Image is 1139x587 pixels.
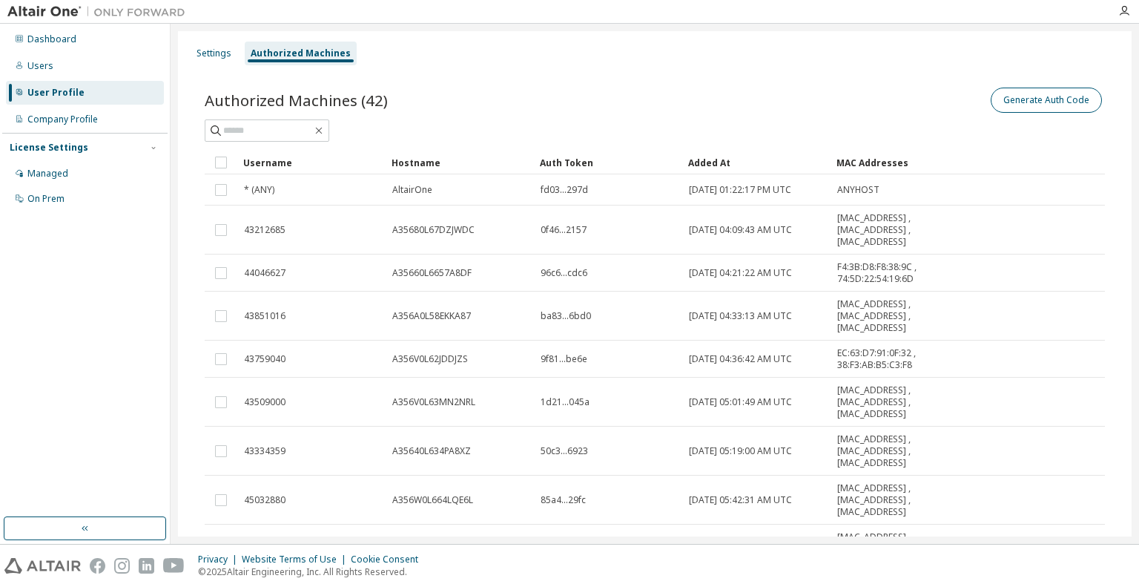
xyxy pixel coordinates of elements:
div: License Settings [10,142,88,154]
span: 43759040 [244,353,285,365]
div: Website Terms of Use [242,554,351,565]
span: Authorized Machines (42) [205,90,388,111]
span: [DATE] 04:21:22 AM UTC [689,267,792,279]
span: A35680L67DZJWDC [392,224,475,236]
span: 85a4...29fc [541,494,586,506]
span: [MAC_ADDRESS] , [MAC_ADDRESS] , [MAC_ADDRESS] [837,433,941,469]
span: [DATE] 04:36:42 AM UTC [689,353,792,365]
div: Added At [688,151,825,174]
span: 43509000 [244,396,285,408]
div: Authorized Machines [251,47,351,59]
span: [DATE] 01:22:17 PM UTC [689,184,791,196]
div: Cookie Consent [351,554,427,565]
span: A356V0L63MN2NRL [392,396,475,408]
span: [MAC_ADDRESS] , [MAC_ADDRESS] , [MAC_ADDRESS] [837,212,941,248]
div: User Profile [27,87,85,99]
img: youtube.svg [163,558,185,574]
span: A356W0L664LQE6L [392,494,473,506]
span: 45032880 [244,494,285,506]
span: 9f81...be6e [541,353,587,365]
p: © 2025 Altair Engineering, Inc. All Rights Reserved. [198,565,427,578]
div: Company Profile [27,114,98,125]
div: Dashboard [27,33,76,45]
span: EC:63:D7:91:0F:32 , 38:F3:AB:B5:C3:F8 [837,347,941,371]
div: Auth Token [540,151,676,174]
span: A356A0L58EKKA87 [392,310,471,322]
div: Settings [197,47,231,59]
img: facebook.svg [90,558,105,574]
span: 43212685 [244,224,285,236]
button: Generate Auth Code [991,88,1102,113]
span: [DATE] 04:09:43 AM UTC [689,224,792,236]
span: A35640L634PA8XZ [392,445,471,457]
img: altair_logo.svg [4,558,81,574]
span: 0f46...2157 [541,224,587,236]
div: Users [27,60,53,72]
span: 96c6...cdc6 [541,267,587,279]
span: 44046627 [244,267,285,279]
span: 43851016 [244,310,285,322]
span: A356V0L62JDDJZS [392,353,468,365]
div: Privacy [198,554,242,565]
img: instagram.svg [114,558,130,574]
span: [MAC_ADDRESS] , [MAC_ADDRESS] [837,531,941,555]
div: Managed [27,168,68,180]
span: [DATE] 05:42:31 AM UTC [689,494,792,506]
span: 50c3...6923 [541,445,588,457]
span: 43334359 [244,445,285,457]
img: Altair One [7,4,193,19]
span: [DATE] 05:01:49 AM UTC [689,396,792,408]
span: ba83...6bd0 [541,310,591,322]
span: AltairOne [392,184,432,196]
span: * (ANY) [244,184,274,196]
span: [DATE] 04:33:13 AM UTC [689,310,792,322]
span: ANYHOST [837,184,879,196]
span: [MAC_ADDRESS] , [MAC_ADDRESS] , [MAC_ADDRESS] [837,384,941,420]
span: [MAC_ADDRESS] , [MAC_ADDRESS] , [MAC_ADDRESS] [837,298,941,334]
span: 1d21...045a [541,396,590,408]
span: [MAC_ADDRESS] , [MAC_ADDRESS] , [MAC_ADDRESS] [837,482,941,518]
span: F4:3B:D8:F8:38:9C , 74:5D:22:54:19:6D [837,261,941,285]
div: MAC Addresses [836,151,942,174]
div: Hostname [392,151,528,174]
span: A35660L6657A8DF [392,267,472,279]
div: On Prem [27,193,65,205]
img: linkedin.svg [139,558,154,574]
span: fd03...297d [541,184,588,196]
span: [DATE] 05:19:00 AM UTC [689,445,792,457]
div: Username [243,151,380,174]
